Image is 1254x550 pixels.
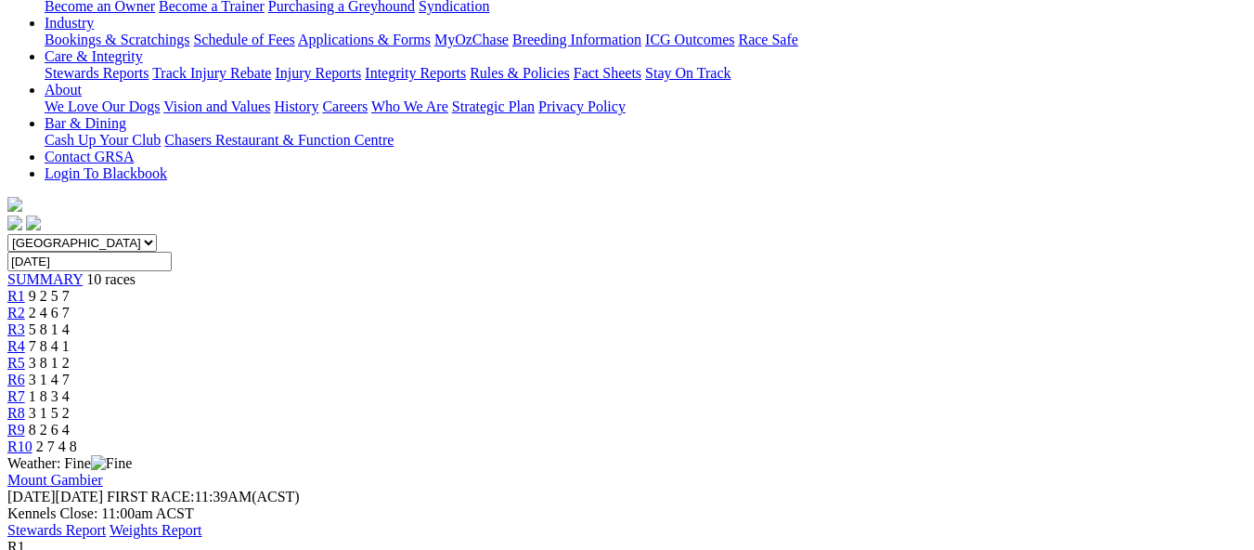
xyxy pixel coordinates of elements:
span: 8 2 6 4 [29,422,70,438]
a: R8 [7,405,25,421]
div: Bar & Dining [45,132,1247,149]
a: Vision and Values [163,98,270,114]
a: Mount Gambier [7,472,103,488]
a: Privacy Policy [538,98,626,114]
a: Schedule of Fees [193,32,294,47]
a: Stewards Report [7,522,106,538]
span: 9 2 5 7 [29,288,70,304]
img: logo-grsa-white.png [7,197,22,212]
a: About [45,82,82,98]
a: Bar & Dining [45,115,126,131]
a: R4 [7,338,25,354]
div: Kennels Close: 11:00am ACST [7,505,1247,522]
a: R7 [7,388,25,404]
a: Weights Report [110,522,202,538]
a: R5 [7,355,25,371]
span: 3 1 5 2 [29,405,70,421]
span: 3 8 1 2 [29,355,70,371]
a: SUMMARY [7,271,83,287]
a: Injury Reports [275,65,361,81]
span: [DATE] [7,489,56,504]
img: twitter.svg [26,216,41,230]
a: ICG Outcomes [645,32,734,47]
div: Care & Integrity [45,65,1247,82]
a: We Love Our Dogs [45,98,160,114]
span: 10 races [86,271,136,287]
a: Contact GRSA [45,149,134,164]
a: Industry [45,15,94,31]
a: Stay On Track [645,65,730,81]
a: R2 [7,305,25,321]
a: MyOzChase [434,32,509,47]
a: R10 [7,439,32,454]
div: About [45,98,1247,115]
span: [DATE] [7,489,103,504]
a: Login To Blackbook [45,165,167,181]
span: 2 7 4 8 [36,439,77,454]
span: 3 1 4 7 [29,372,70,387]
span: 5 8 1 4 [29,321,70,337]
a: Careers [322,98,368,114]
img: Fine [91,455,132,472]
input: Select date [7,252,172,271]
a: History [274,98,318,114]
span: 2 4 6 7 [29,305,70,321]
a: R1 [7,288,25,304]
span: Weather: Fine [7,455,132,471]
a: Care & Integrity [45,48,143,64]
a: R3 [7,321,25,337]
a: Stewards Reports [45,65,149,81]
img: facebook.svg [7,216,22,230]
a: Race Safe [738,32,797,47]
a: Track Injury Rebate [152,65,271,81]
span: 11:39AM(ACST) [107,489,300,504]
a: R9 [7,422,25,438]
a: Bookings & Scratchings [45,32,189,47]
a: Cash Up Your Club [45,132,161,148]
a: Integrity Reports [365,65,466,81]
div: Industry [45,32,1247,48]
a: Who We Are [371,98,448,114]
a: Applications & Forms [298,32,431,47]
span: 7 8 4 1 [29,338,70,354]
a: Breeding Information [512,32,641,47]
a: Fact Sheets [574,65,641,81]
a: Chasers Restaurant & Function Centre [164,132,394,148]
a: Rules & Policies [470,65,570,81]
span: 1 8 3 4 [29,388,70,404]
a: Strategic Plan [452,98,535,114]
a: R6 [7,372,25,387]
span: FIRST RACE: [107,489,194,504]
